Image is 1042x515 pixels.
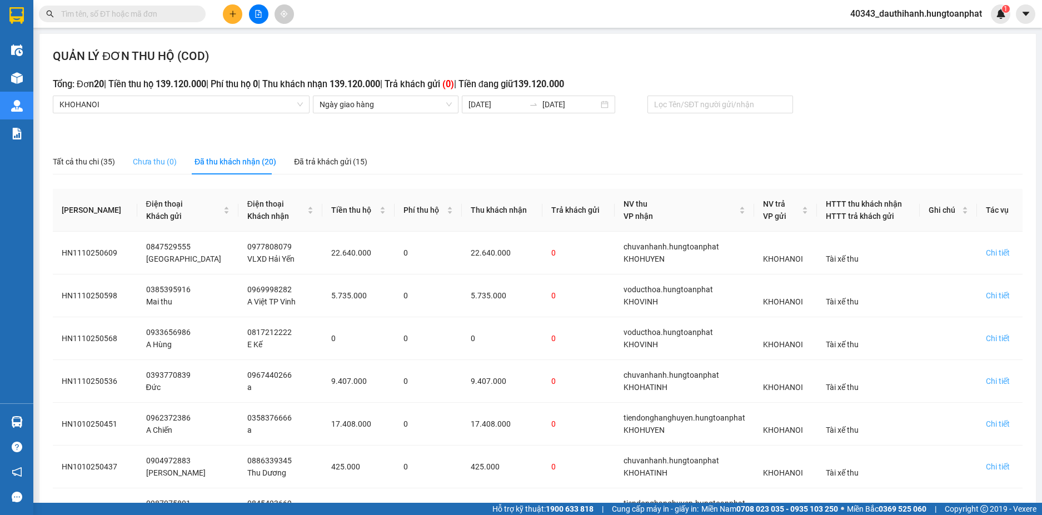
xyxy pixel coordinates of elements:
span: swap-right [529,100,538,109]
span: Hỗ trợ kỹ thuật: [492,503,594,515]
span: 0 [403,377,408,386]
span: KHOHANOI [763,297,803,306]
span: [PERSON_NAME] [146,468,206,477]
span: NV trả [763,199,785,208]
div: 5.735.000 [471,289,534,302]
th: Thu khách nhận [462,189,542,232]
div: Tất cả thu chi (35) [53,156,115,168]
span: Tài xế thu [826,468,859,477]
div: 425.000 [471,461,534,473]
b: 139.120.000 [513,79,564,89]
span: A Chiến [146,426,172,434]
span: 0 [403,291,408,300]
span: KHOHATINH [624,383,667,392]
span: 1 [1004,5,1008,13]
span: 0904972883 [146,456,191,465]
button: file-add [249,4,268,24]
span: a [247,383,252,392]
span: KHOHANOI [59,96,303,113]
span: KHOHANOI [763,383,803,392]
div: Chi tiết đơn hàng [986,418,1010,430]
span: aim [280,10,288,18]
span: 0 [403,334,408,343]
img: solution-icon [11,128,23,139]
div: Chi tiết đơn hàng [986,375,1010,387]
span: chuvanhanh.hungtoanphat [624,456,719,465]
span: Phí thu hộ [403,204,445,216]
th: Trả khách gửi [542,189,615,232]
span: HTTT trả khách gửi [826,212,894,221]
div: Chi tiết đơn hàng [986,461,1010,473]
span: 0962372386 [146,413,191,422]
span: tiendonghanghuyen.hungtoanphat [624,413,745,422]
span: Điện thoại [247,199,284,208]
div: 0 [551,461,606,473]
span: 0 [403,248,408,257]
span: 0969998282 [247,285,292,294]
button: aim [275,4,294,24]
div: 0 [551,375,606,387]
strong: 1900 633 818 [546,504,594,513]
img: icon-new-feature [996,9,1006,19]
span: voducthoa.hungtoanphat [624,285,713,294]
span: KHOHATINH [624,468,667,477]
input: Ngày bắt đầu [468,98,525,111]
span: KHOHUYEN [624,254,665,263]
span: VLXD Hải Yến [247,254,295,263]
span: question-circle [12,442,22,452]
span: VP nhận [624,212,653,221]
span: message [12,492,22,502]
span: HTTT thu khách nhận [826,199,902,208]
div: 5.735.000 [331,289,386,302]
span: 0 [403,462,408,471]
span: 0358376666 [247,413,292,422]
td: HN1110250609 [53,232,137,274]
span: chuvanhanh.hungtoanphat [624,242,719,251]
span: 0845493669 [247,499,292,508]
td: HN1010250437 [53,446,137,488]
div: Chi tiết đơn hàng [986,289,1010,302]
span: tiendonghanghuyen.hungtoanphat [624,499,745,508]
span: VP gửi [763,212,786,221]
span: Ghi chú [929,204,960,216]
td: HN1110250536 [53,360,137,403]
img: warehouse-icon [11,72,23,84]
div: 0 [551,289,606,302]
span: KHOHANOI [763,468,803,477]
input: Tìm tên, số ĐT hoặc mã đơn [61,8,192,20]
span: 0977808079 [247,242,292,251]
span: Tài xế thu [826,297,859,306]
span: Tài xế thu [826,254,859,263]
b: 0 [253,79,258,89]
span: search [46,10,54,18]
span: Tài xế thu [826,383,859,392]
span: Khách nhận [247,212,289,221]
span: 0987075801 [146,499,191,508]
td: HN1010250451 [53,403,137,446]
span: A Hùng [146,340,172,349]
span: E Kế [247,340,262,349]
span: copyright [980,505,988,513]
th: [PERSON_NAME] [53,189,137,232]
span: | [602,503,604,515]
span: Tài xế thu [826,340,859,349]
span: Tiền thu hộ [331,204,377,216]
span: Đức [146,383,161,392]
span: 0 [403,419,408,428]
span: A Việt TP Vinh [247,297,296,306]
span: Khách gửi [146,212,182,221]
span: Điện thoại [146,199,183,208]
span: KHOVINH [624,340,658,349]
span: Thu Dương [247,468,286,477]
span: chuvanhanh.hungtoanphat [624,371,719,379]
b: ( 0 ) [442,79,454,89]
span: KHOHUYEN [624,426,665,434]
span: KHOHANOI [763,426,803,434]
sup: 1 [1002,5,1010,13]
strong: 0369 525 060 [879,504,926,513]
div: 0 [551,247,606,259]
span: [GEOGRAPHIC_DATA] [146,254,221,263]
div: 0 [551,418,606,430]
th: Tác vụ [977,189,1023,232]
span: a [247,426,252,434]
